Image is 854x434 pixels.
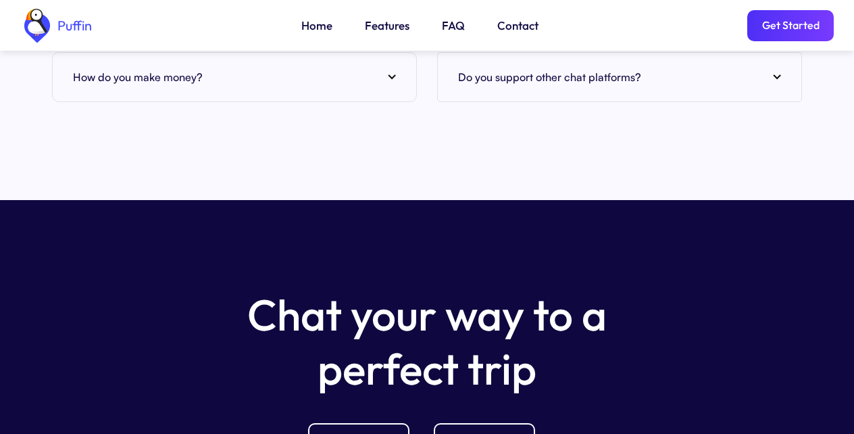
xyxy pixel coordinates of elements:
img: arrow [773,74,781,80]
a: Get Started [747,10,834,41]
h5: Chat your way to a perfect trip [224,288,630,396]
a: home [20,9,92,43]
a: Features [365,17,409,34]
h4: Do you support other chat platforms? [458,67,641,87]
h4: How do you make money? [73,67,203,87]
a: FAQ [442,17,465,34]
a: Contact [497,17,538,34]
div: Puffin [54,19,92,32]
img: arrow [388,74,396,80]
a: Home [301,17,332,34]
